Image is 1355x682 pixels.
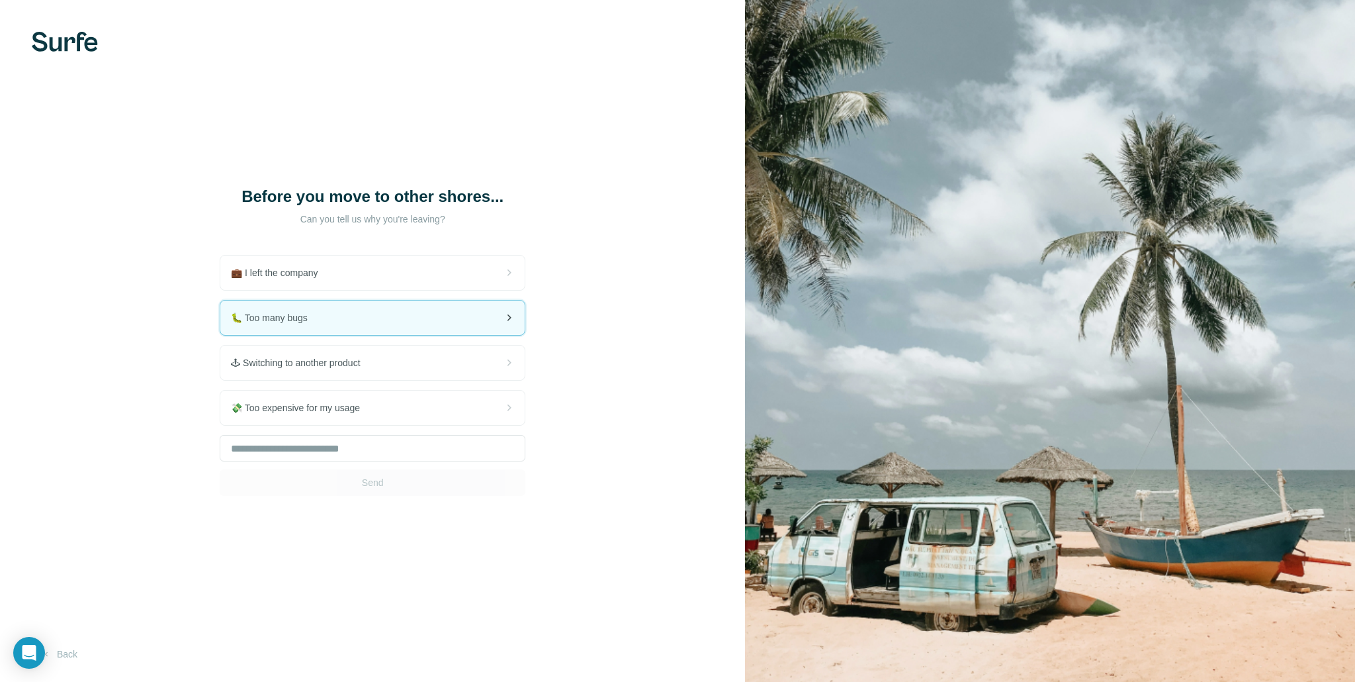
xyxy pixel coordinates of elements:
[32,32,98,52] img: Surfe's logo
[231,311,318,324] span: 🐛 Too many bugs
[231,356,371,369] span: 🕹 Switching to another product
[240,186,505,207] h1: Before you move to other shores...
[240,213,505,226] p: Can you tell us why you're leaving?
[231,401,371,414] span: 💸 Too expensive for my usage
[13,637,45,669] div: Open Intercom Messenger
[231,266,328,279] span: 💼 I left the company
[32,642,87,666] button: Back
